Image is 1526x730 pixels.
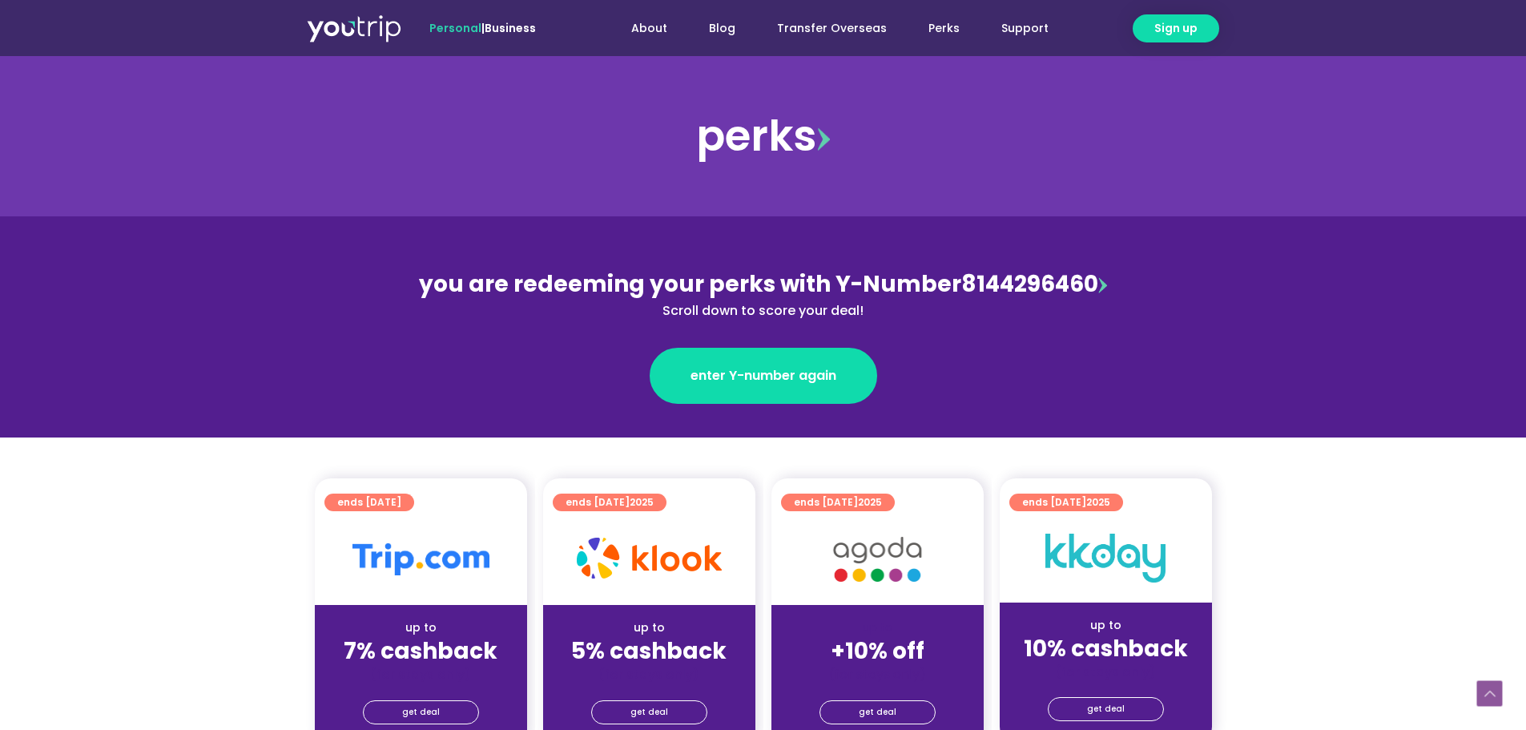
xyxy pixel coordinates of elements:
span: get deal [402,701,440,724]
strong: +10% off [831,635,924,667]
span: ends [DATE] [337,494,401,511]
nav: Menu [579,14,1069,43]
span: enter Y-number again [691,366,836,385]
div: (for stays only) [556,666,743,683]
a: ends [DATE]2025 [781,494,895,511]
a: enter Y-number again [650,348,877,404]
div: Scroll down to score your deal! [416,301,1111,321]
a: ends [DATE]2025 [1009,494,1123,511]
a: Transfer Overseas [756,14,908,43]
div: up to [556,619,743,636]
a: About [610,14,688,43]
div: (for stays only) [784,666,971,683]
a: get deal [1048,697,1164,721]
span: ends [DATE] [794,494,882,511]
span: 2025 [858,495,882,509]
span: ends [DATE] [566,494,654,511]
a: ends [DATE]2025 [553,494,666,511]
a: Perks [908,14,980,43]
a: ends [DATE] [324,494,414,511]
div: up to [1013,617,1199,634]
a: Sign up [1133,14,1219,42]
span: ends [DATE] [1022,494,1110,511]
div: 8144296460 [416,268,1111,321]
span: 2025 [1086,495,1110,509]
span: get deal [1087,698,1125,720]
a: get deal [591,700,707,724]
a: Business [485,20,536,36]
a: Blog [688,14,756,43]
span: Personal [429,20,481,36]
strong: 7% cashback [344,635,497,667]
span: you are redeeming your perks with Y-Number [419,268,961,300]
a: get deal [819,700,936,724]
strong: 5% cashback [571,635,727,667]
strong: 10% cashback [1024,633,1188,664]
a: Support [980,14,1069,43]
div: (for stays only) [1013,663,1199,680]
span: 2025 [630,495,654,509]
span: | [429,20,536,36]
a: get deal [363,700,479,724]
div: up to [328,619,514,636]
span: get deal [630,701,668,724]
span: Sign up [1154,20,1198,37]
span: up to [863,619,892,635]
div: (for stays only) [328,666,514,683]
span: get deal [859,701,896,724]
